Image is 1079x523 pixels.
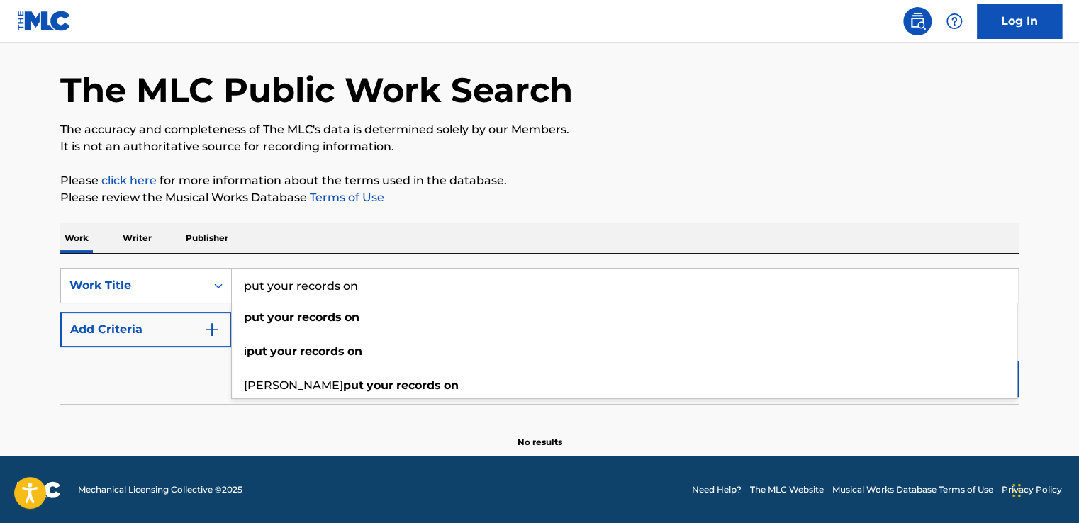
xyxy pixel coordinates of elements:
a: Musical Works Database Terms of Use [832,483,993,496]
p: Publisher [181,223,233,253]
a: Public Search [903,7,932,35]
div: Work Title [69,277,197,294]
div: Help [940,7,968,35]
button: Add Criteria [60,312,232,347]
strong: your [270,344,297,358]
p: Writer [118,223,156,253]
strong: on [444,378,459,392]
strong: on [347,344,362,358]
iframe: Chat Widget [1008,455,1079,523]
span: Mechanical Licensing Collective © 2025 [78,483,242,496]
p: No results [518,419,562,449]
a: Terms of Use [307,191,384,204]
strong: put [247,344,267,358]
p: The accuracy and completeness of The MLC's data is determined solely by our Members. [60,121,1019,138]
img: logo [17,481,61,498]
p: Please for more information about the terms used in the database. [60,172,1019,189]
h1: The MLC Public Work Search [60,69,573,111]
span: [PERSON_NAME] [244,378,343,392]
strong: on [345,310,359,324]
a: Log In [977,4,1062,39]
div: Drag [1012,469,1021,512]
img: MLC Logo [17,11,72,31]
a: Privacy Policy [1002,483,1062,496]
img: 9d2ae6d4665cec9f34b9.svg [203,321,220,338]
img: search [909,13,926,30]
p: Please review the Musical Works Database [60,189,1019,206]
a: The MLC Website [750,483,824,496]
strong: put [343,378,364,392]
strong: put [244,310,264,324]
strong: records [297,310,342,324]
form: Search Form [60,268,1019,404]
p: Work [60,223,93,253]
a: Need Help? [692,483,742,496]
strong: your [267,310,294,324]
span: i [244,344,247,358]
strong: your [367,378,393,392]
p: It is not an authoritative source for recording information. [60,138,1019,155]
strong: records [300,344,345,358]
a: click here [101,174,157,187]
img: help [946,13,963,30]
strong: records [396,378,441,392]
